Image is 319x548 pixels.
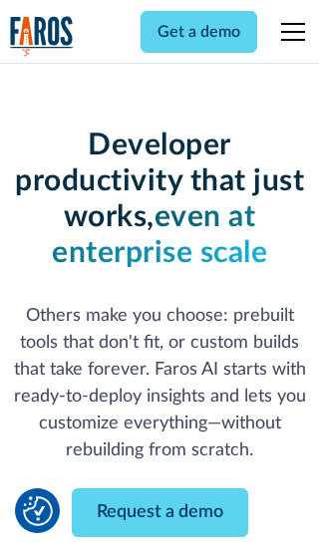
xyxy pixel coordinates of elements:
div: menu [269,8,309,56]
a: home [10,16,74,57]
a: Get a demo [141,11,257,53]
img: Revisit consent button [23,496,53,526]
a: Request a demo [72,488,248,537]
strong: even at enterprise scale [52,202,267,268]
img: Logo of the analytics and reporting company Faros. [10,16,74,57]
strong: Developer productivity that just works, [15,131,304,232]
p: Others make you choose: prebuilt tools that don't fit, or custom builds that take forever. Faros ... [10,303,310,464]
button: Cookie Settings [23,496,53,526]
